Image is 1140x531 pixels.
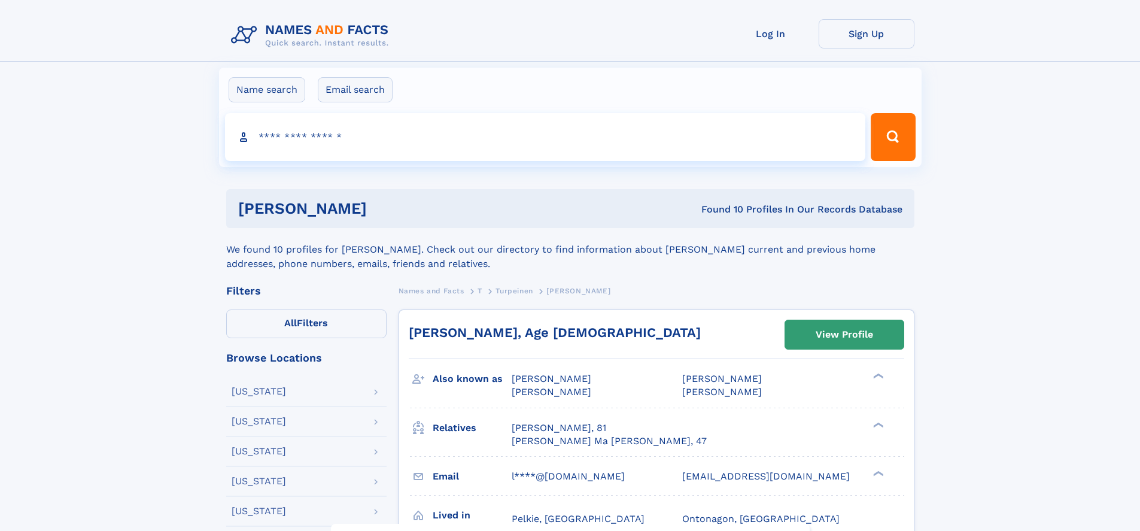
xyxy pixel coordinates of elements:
a: Sign Up [819,19,914,48]
div: ❯ [870,372,884,380]
span: [PERSON_NAME] [682,373,762,384]
a: T [478,283,482,298]
span: [PERSON_NAME] [512,386,591,398]
div: Browse Locations [226,353,387,363]
span: [PERSON_NAME] [512,373,591,384]
h3: Also known as [433,369,512,389]
span: [PERSON_NAME] [682,386,762,398]
span: Turpeinen [495,287,533,295]
span: All [284,317,297,329]
div: [US_STATE] [232,477,286,486]
a: [PERSON_NAME], 81 [512,421,606,435]
a: Log In [723,19,819,48]
span: T [478,287,482,295]
div: View Profile [816,321,873,348]
input: search input [225,113,866,161]
a: Turpeinen [495,283,533,298]
span: [EMAIL_ADDRESS][DOMAIN_NAME] [682,471,850,482]
div: Filters [226,286,387,296]
h3: Email [433,466,512,487]
div: ❯ [870,469,884,477]
a: Names and Facts [399,283,464,298]
h1: [PERSON_NAME] [238,201,534,216]
label: Email search [318,77,393,102]
a: View Profile [785,320,904,349]
h3: Relatives [433,418,512,438]
div: [US_STATE] [232,387,286,396]
span: Ontonagon, [GEOGRAPHIC_DATA] [682,513,840,524]
div: We found 10 profiles for [PERSON_NAME]. Check out our directory to find information about [PERSON... [226,228,914,271]
label: Name search [229,77,305,102]
div: [US_STATE] [232,447,286,456]
button: Search Button [871,113,915,161]
a: [PERSON_NAME] Ma [PERSON_NAME], 47 [512,435,707,448]
span: [PERSON_NAME] [546,287,610,295]
div: [US_STATE] [232,417,286,426]
div: ❯ [870,421,884,429]
div: Found 10 Profiles In Our Records Database [534,203,902,216]
a: [PERSON_NAME], Age [DEMOGRAPHIC_DATA] [409,325,701,340]
h3: Lived in [433,505,512,526]
img: Logo Names and Facts [226,19,399,51]
label: Filters [226,310,387,338]
div: [US_STATE] [232,506,286,516]
span: Pelkie, [GEOGRAPHIC_DATA] [512,513,645,524]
